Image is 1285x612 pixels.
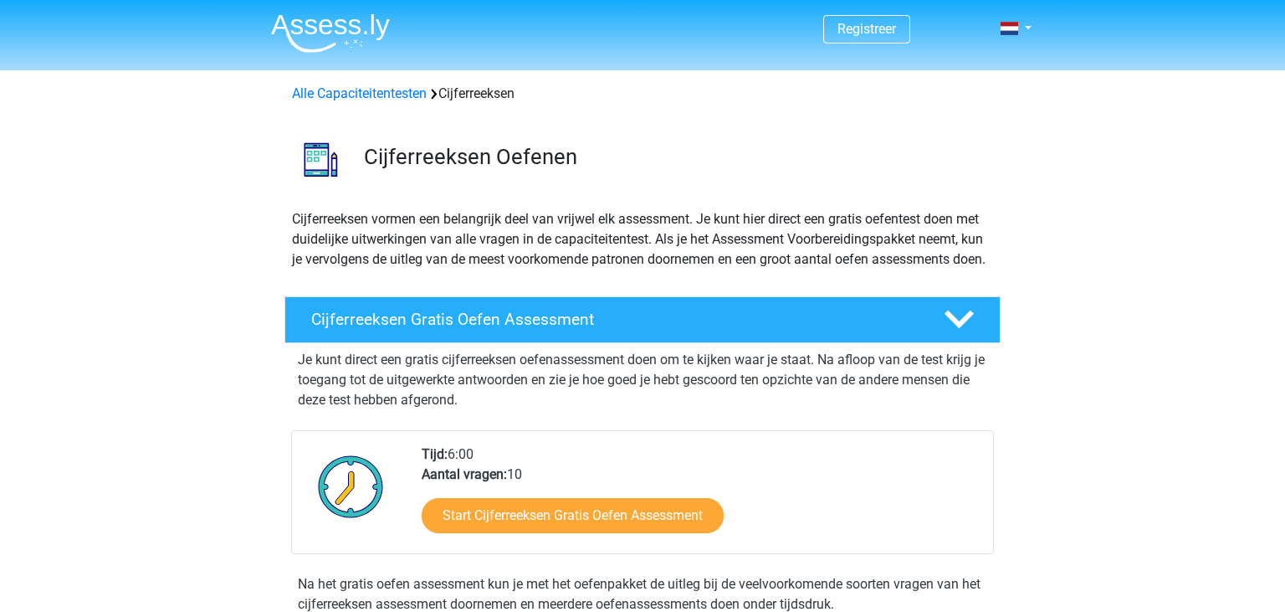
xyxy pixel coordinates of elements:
[837,21,896,37] a: Registreer
[311,310,917,329] h4: Cijferreeksen Gratis Oefen Assessment
[422,446,448,462] b: Tijd:
[422,466,507,482] b: Aantal vragen:
[292,209,993,270] p: Cijferreeksen vormen een belangrijk deel van vrijwel elk assessment. Je kunt hier direct een grat...
[285,124,356,195] img: cijferreeksen
[409,445,992,553] div: 6:00 10
[298,350,987,410] p: Je kunt direct een gratis cijferreeksen oefenassessment doen om te kijken waar je staat. Na afloo...
[285,84,1000,104] div: Cijferreeksen
[271,13,390,53] img: Assessly
[364,144,987,170] h3: Cijferreeksen Oefenen
[309,445,393,528] img: Klok
[292,85,427,101] a: Alle Capaciteitentesten
[422,498,724,533] a: Start Cijferreeksen Gratis Oefen Assessment
[278,296,1007,343] a: Cijferreeksen Gratis Oefen Assessment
